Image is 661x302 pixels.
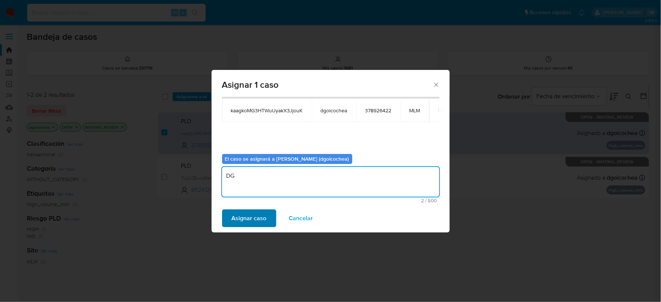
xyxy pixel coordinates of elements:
button: icon-button [438,106,447,115]
span: Asignar caso [232,210,267,226]
button: Cancelar [279,209,323,227]
span: kaagkoMG3HTWuUyakX3JjouK [231,107,303,114]
button: Asignar caso [222,209,276,227]
span: Asignar 1 caso [222,80,433,89]
span: 378926422 [365,107,392,114]
textarea: DG [222,167,439,197]
button: Cerrar ventana [433,81,439,88]
span: Cancelar [289,210,313,226]
div: assign-modal [212,70,450,232]
span: MLM [410,107,420,114]
b: El caso se asignará a [PERSON_NAME] (dgoicochea) [225,155,349,163]
span: Máximo 500 caracteres [224,198,437,203]
span: dgoicochea [321,107,347,114]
